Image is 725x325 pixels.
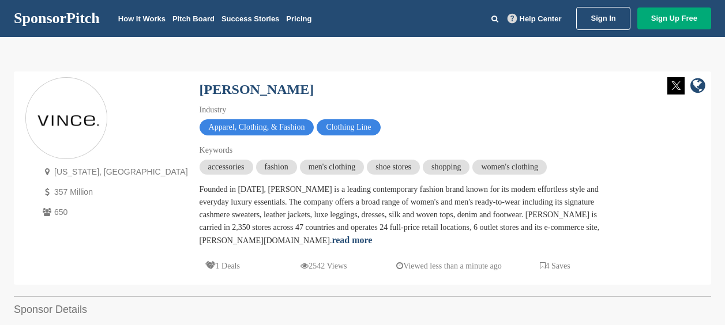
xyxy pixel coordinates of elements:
[540,259,570,273] p: 4 Saves
[14,11,100,26] a: SponsorPitch
[200,119,314,135] span: Apparel, Clothing, & Fashion
[200,104,603,116] div: Industry
[690,77,705,96] a: company link
[40,205,188,220] p: 650
[367,160,420,175] span: shoe stores
[396,259,502,273] p: Viewed less than a minute ago
[472,160,547,175] span: women's clothing
[317,119,380,135] span: Clothing Line
[200,144,603,157] div: Keywords
[200,183,603,247] div: Founded in [DATE], [PERSON_NAME] is a leading contemporary fashion brand known for its modern eff...
[256,160,297,175] span: fashion
[286,14,311,23] a: Pricing
[332,235,372,245] a: read more
[200,160,253,175] span: accessories
[576,7,630,30] a: Sign In
[26,99,107,139] img: Sponsorpitch & Vince
[637,7,711,29] a: Sign Up Free
[300,160,364,175] span: men's clothing
[205,259,240,273] p: 1 Deals
[423,160,469,175] span: shopping
[40,185,188,199] p: 357 Million
[505,12,564,25] a: Help Center
[14,302,711,318] h2: Sponsor Details
[200,82,314,97] a: [PERSON_NAME]
[172,14,215,23] a: Pitch Board
[667,77,685,95] img: Twitter white
[118,14,166,23] a: How It Works
[40,165,188,179] p: [US_STATE], [GEOGRAPHIC_DATA]
[221,14,279,23] a: Success Stories
[300,259,347,273] p: 2542 Views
